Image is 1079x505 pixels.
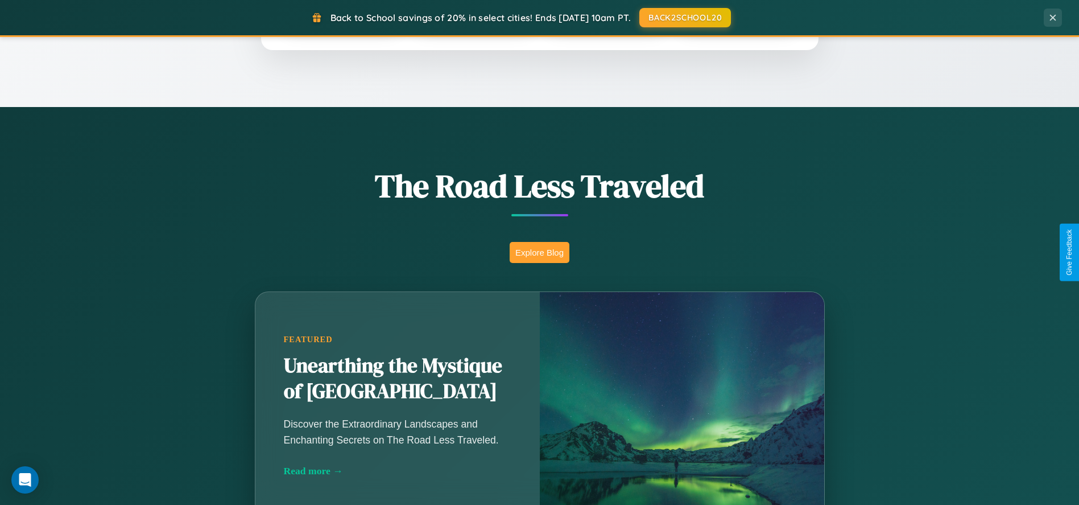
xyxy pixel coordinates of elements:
[639,8,731,27] button: BACK2SCHOOL20
[1065,229,1073,276] div: Give Feedback
[330,12,631,23] span: Back to School savings of 20% in select cities! Ends [DATE] 10am PT.
[284,416,511,448] p: Discover the Extraordinary Landscapes and Enchanting Secrets on The Road Less Traveled.
[284,335,511,344] div: Featured
[199,164,881,208] h1: The Road Less Traveled
[510,242,569,263] button: Explore Blog
[284,353,511,405] h2: Unearthing the Mystique of [GEOGRAPHIC_DATA]
[11,466,39,494] div: Open Intercom Messenger
[284,465,511,477] div: Read more →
